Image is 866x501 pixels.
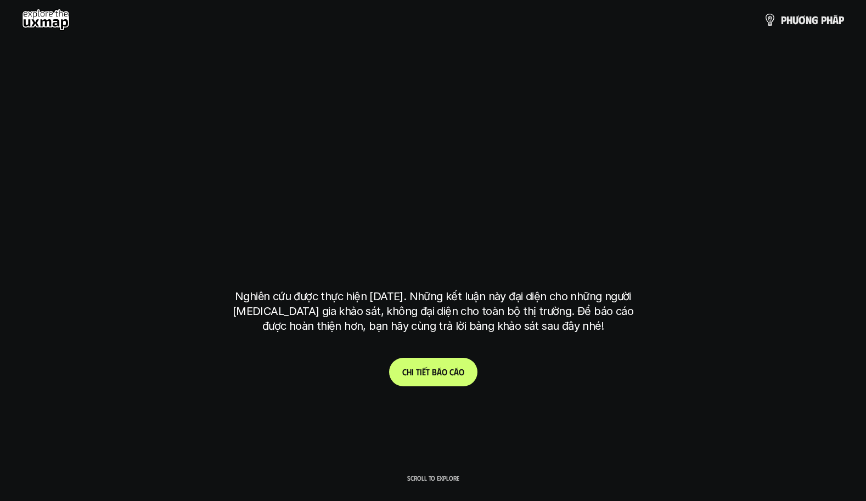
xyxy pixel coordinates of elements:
[763,9,844,31] a: phươngpháp
[454,367,459,377] span: á
[402,367,407,377] span: C
[449,367,454,377] span: c
[839,14,844,26] span: p
[238,232,629,278] h1: tại [GEOGRAPHIC_DATA]
[407,367,412,377] span: h
[826,14,833,26] span: h
[416,367,420,377] span: t
[437,367,442,377] span: á
[227,289,639,334] p: Nghiên cứu được thực hiện [DATE]. Những kết luận này đại diện cho những người [MEDICAL_DATA] gia ...
[407,474,459,482] p: Scroll to explore
[422,367,426,377] span: ế
[233,145,633,191] h1: phạm vi công việc của
[420,367,422,377] span: i
[833,14,839,26] span: á
[821,14,826,26] span: p
[395,118,479,131] h6: Kết quả nghiên cứu
[442,367,447,377] span: o
[781,14,786,26] span: p
[812,14,818,26] span: g
[432,367,437,377] span: b
[459,367,464,377] span: o
[786,14,792,26] span: h
[798,14,806,26] span: ơ
[792,14,798,26] span: ư
[426,367,430,377] span: t
[806,14,812,26] span: n
[412,367,414,377] span: i
[389,358,477,386] a: Chitiếtbáocáo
